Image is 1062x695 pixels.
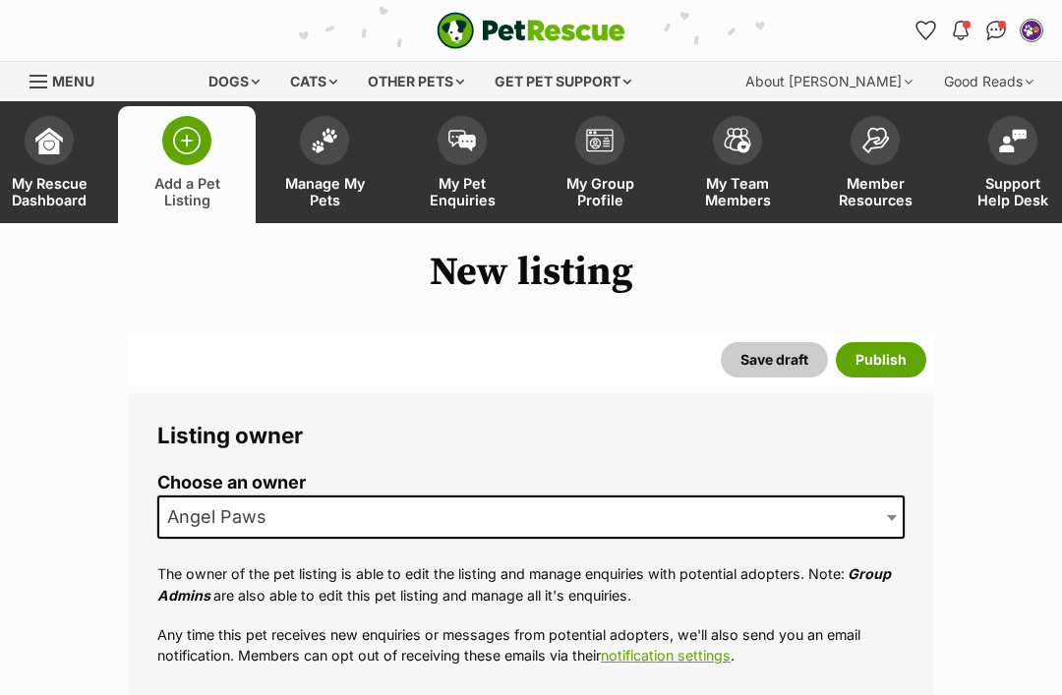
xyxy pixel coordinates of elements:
[195,62,273,101] div: Dogs
[831,175,919,208] span: Member Resources
[986,21,1007,40] img: chat-41dd97257d64d25036548639549fe6c8038ab92f7586957e7f3b1b290dea8141.svg
[721,342,828,377] button: Save draft
[276,62,351,101] div: Cats
[157,473,905,493] label: Choose an owner
[448,130,476,151] img: pet-enquiries-icon-7e3ad2cf08bfb03b45e93fb7055b45f3efa6380592205ae92323e6603595dc1f.svg
[930,62,1047,101] div: Good Reads
[980,15,1012,46] a: Conversations
[1016,15,1047,46] button: My account
[969,175,1057,208] span: Support Help Desk
[601,647,731,664] a: notification settings
[999,129,1027,152] img: help-desk-icon-fdf02630f3aa405de69fd3d07c3f3aa587a6932b1a1747fa1d2bba05be0121f9.svg
[143,175,231,208] span: Add a Pet Listing
[157,565,891,603] em: Group Admins
[861,127,889,153] img: member-resources-icon-8e73f808a243e03378d46382f2149f9095a855e16c252ad45f914b54edf8863c.svg
[1022,21,1041,40] img: Angel Paws profile pic
[256,106,393,223] a: Manage My Pets
[953,21,969,40] img: notifications-46538b983faf8c2785f20acdc204bb7945ddae34d4c08c2a6579f10ce5e182be.svg
[393,106,531,223] a: My Pet Enquiries
[669,106,806,223] a: My Team Members
[724,128,751,153] img: team-members-icon-5396bd8760b3fe7c0b43da4ab00e1e3bb1a5d9ba89233759b79545d2d3fc5d0d.svg
[157,422,303,448] span: Listing owner
[910,15,1047,46] ul: Account quick links
[157,495,905,539] span: Angel Paws
[437,12,625,49] a: PetRescue
[173,127,201,154] img: add-pet-listing-icon-0afa8454b4691262ce3f59096e99ab1cd57d4a30225e0717b998d2c9b9846f56.svg
[836,342,926,377] button: Publish
[693,175,782,208] span: My Team Members
[418,175,506,208] span: My Pet Enquiries
[556,175,644,208] span: My Group Profile
[35,127,63,154] img: dashboard-icon-eb2f2d2d3e046f16d808141f083e7271f6b2e854fb5c12c21221c1fb7104beca.svg
[157,624,905,666] p: Any time this pet receives new enquiries or messages from potential adopters, we'll also send you...
[945,15,976,46] button: Notifications
[5,175,93,208] span: My Rescue Dashboard
[586,129,614,152] img: group-profile-icon-3fa3cf56718a62981997c0bc7e787c4b2cf8bcc04b72c1350f741eb67cf2f40e.svg
[732,62,926,101] div: About [PERSON_NAME]
[481,62,645,101] div: Get pet support
[806,106,944,223] a: Member Resources
[280,175,369,208] span: Manage My Pets
[118,106,256,223] a: Add a Pet Listing
[157,563,905,606] p: The owner of the pet listing is able to edit the listing and manage enquiries with potential adop...
[29,62,108,97] a: Menu
[437,12,625,49] img: logo-e224e6f780fb5917bec1dbf3a21bbac754714ae5b6737aabdf751b685950b380.svg
[531,106,669,223] a: My Group Profile
[159,503,286,531] span: Angel Paws
[311,128,338,153] img: manage-my-pets-icon-02211641906a0b7f246fdf0571729dbe1e7629f14944591b6c1af311fb30b64b.svg
[910,15,941,46] a: Favourites
[52,73,94,89] span: Menu
[354,62,478,101] div: Other pets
